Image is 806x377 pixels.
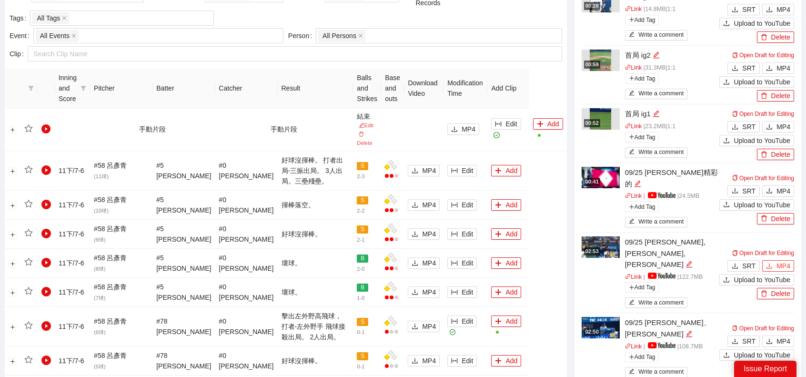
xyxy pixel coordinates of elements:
button: downloadSRT [727,62,760,74]
a: Open Draft for Editing [732,52,794,59]
span: SRT [742,63,756,73]
span: upload [723,352,730,359]
button: downloadSRT [727,121,760,132]
button: downloadMP4 [408,286,440,298]
span: ( 9 球) [94,237,106,243]
button: deleteDelete [757,31,794,43]
span: # 58 呂彥青 [94,254,127,272]
span: upload [723,276,730,284]
label: Person [288,28,316,43]
p: | 23.2 MB | 1:1 [625,122,720,132]
span: Edit [462,316,473,326]
span: column-width [451,231,458,238]
button: column-widthEdit [447,286,477,298]
span: Upload to YouTube [734,135,790,146]
a: linkLink [625,123,642,130]
button: downloadMP4 [408,321,440,332]
span: delete [761,290,767,298]
span: star [24,287,33,295]
label: Tags [10,10,30,26]
button: Expand row [9,357,17,365]
span: plus [495,318,502,326]
span: # 5 [PERSON_NAME] [156,254,211,272]
span: # 0 [PERSON_NAME] [219,162,273,180]
button: plusAdd [491,165,521,176]
button: deleteDelete [757,288,794,299]
span: MP4 [422,200,436,210]
img: b51a9f6e-445a-40c3-b82d-7916652b3dab.jpg [582,317,620,338]
span: SRT [742,122,756,132]
span: download [732,187,738,195]
span: download [766,6,773,14]
span: B [357,284,368,292]
span: # 58 呂彥青 [94,283,127,301]
span: download [412,231,418,238]
span: Add Tag [625,15,659,25]
span: download [412,167,418,175]
span: Edit [505,119,517,129]
span: edit [629,31,635,39]
span: MP4 [776,336,790,346]
button: editWrite a comment [625,30,688,41]
span: copy [732,175,738,181]
div: Edit [685,259,693,270]
span: # 0 [PERSON_NAME] [219,254,273,272]
button: deleteDelete [757,90,794,102]
th: Result [278,69,353,108]
button: downloadSRT [727,260,760,272]
span: Upload to YouTube [734,77,790,87]
span: ( 7 球) [94,295,106,301]
span: edit [629,149,635,156]
span: upload [723,20,730,28]
span: # 5 [PERSON_NAME] [156,162,211,180]
button: downloadMP4 [762,62,794,74]
img: a8dc226d-a028-4953-83fb-f6af559ccc1a.jpg [582,167,620,188]
span: plus [495,231,502,238]
td: 壞球。 [278,249,353,278]
span: delete [359,132,364,137]
span: plus [629,17,635,22]
button: downloadMP4 [762,260,794,272]
span: star [24,165,33,174]
span: 11 下 / 7 - 6 [59,259,84,267]
button: downloadMP4 [408,355,440,367]
a: linkLink [625,64,642,71]
span: play-circle [41,124,51,134]
span: # 0 [PERSON_NAME] [219,283,273,301]
span: edit [629,299,635,306]
span: edit [629,368,635,376]
span: Add Tag [625,282,659,293]
span: Edit [462,258,473,268]
span: 2 - 1 [357,237,364,243]
span: Add Tag [625,73,659,84]
div: 手動片段 [219,124,349,134]
span: download [766,187,773,195]
span: column-width [451,357,458,365]
a: linkLink [625,274,642,280]
span: check-circle [494,132,500,138]
th: Pitcher [90,69,152,108]
span: S [357,225,368,234]
span: S [357,162,368,171]
span: download [412,323,418,331]
div: 首局 ig1 [625,108,720,120]
span: # 5 [PERSON_NAME] [156,225,211,243]
p: | | 122.7 MB [625,273,720,282]
span: column-width [451,318,458,326]
span: copy [732,52,738,58]
span: upload [723,201,730,209]
span: ( 8 球) [94,266,106,272]
span: MP4 [776,4,790,15]
span: plus [495,289,502,296]
button: uploadUpload to YouTube [719,199,794,211]
span: download [451,126,458,133]
button: downloadSRT [727,185,760,197]
span: delete [761,151,767,159]
span: play-circle [41,287,51,296]
span: edit [653,110,660,117]
span: link [625,64,631,71]
label: Clip [10,46,28,61]
button: Expand row [9,323,17,331]
span: download [412,202,418,209]
div: 00:52 [584,119,600,127]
